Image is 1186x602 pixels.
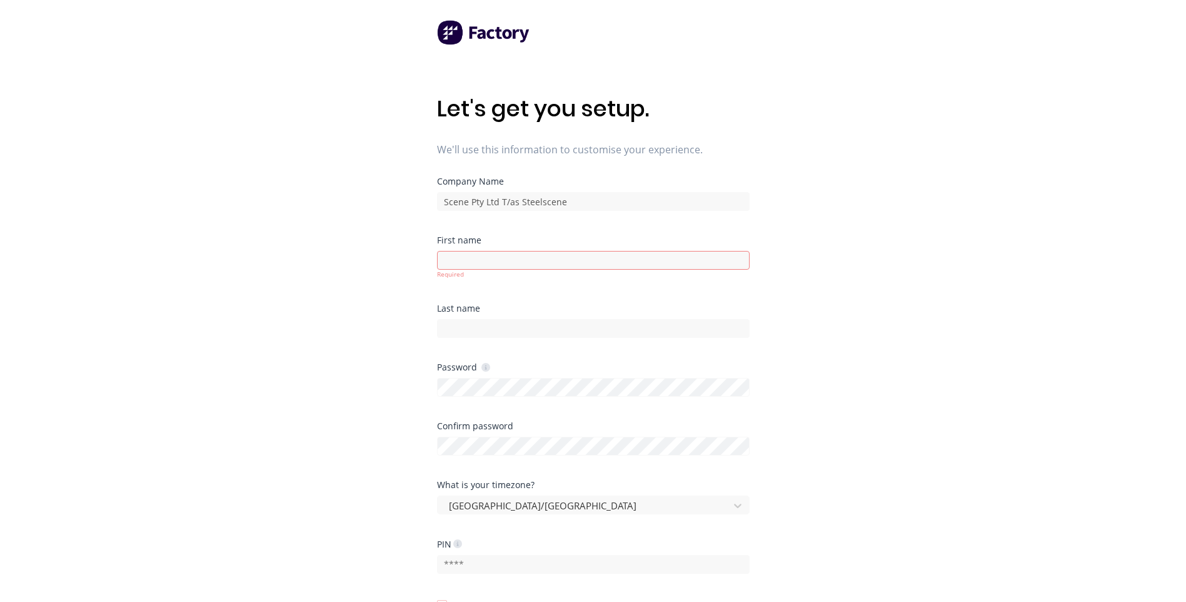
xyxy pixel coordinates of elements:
div: Confirm password [437,422,750,431]
div: Last name [437,304,750,313]
div: Company Name [437,177,750,186]
img: Factory [437,20,531,45]
div: Password [437,361,490,373]
div: What is your timezone? [437,481,750,489]
span: We'll use this information to customise your experience. [437,142,750,157]
div: Required [437,270,750,279]
div: First name [437,236,750,245]
h1: Let's get you setup. [437,95,750,122]
div: PIN [437,538,462,550]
